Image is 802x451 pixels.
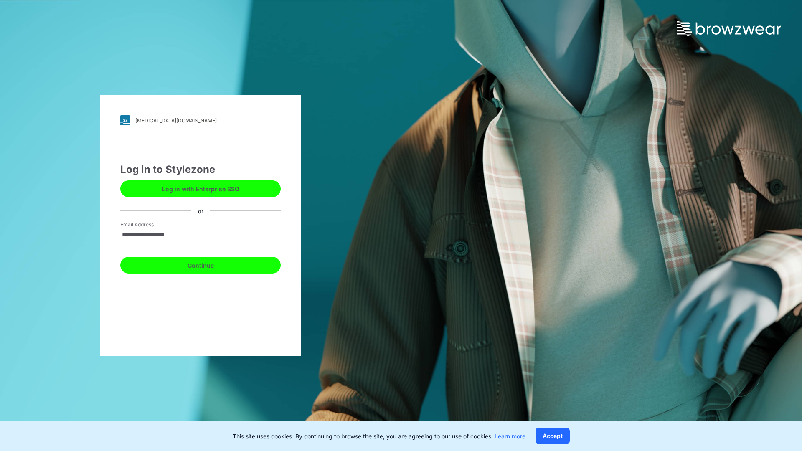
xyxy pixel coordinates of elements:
button: Accept [536,428,570,444]
img: svg+xml;base64,PHN2ZyB3aWR0aD0iMjgiIGhlaWdodD0iMjgiIHZpZXdCb3g9IjAgMCAyOCAyOCIgZmlsbD0ibm9uZSIgeG... [120,115,130,125]
div: [MEDICAL_DATA][DOMAIN_NAME] [135,117,217,124]
label: Email Address [120,221,179,228]
a: [MEDICAL_DATA][DOMAIN_NAME] [120,115,281,125]
button: Log in with Enterprise SSO [120,180,281,197]
a: Learn more [495,433,525,440]
div: or [191,206,210,215]
p: This site uses cookies. By continuing to browse the site, you are agreeing to our use of cookies. [233,432,525,441]
img: browzwear-logo.73288ffb.svg [677,21,781,36]
div: Log in to Stylezone [120,162,281,177]
button: Continue [120,257,281,274]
